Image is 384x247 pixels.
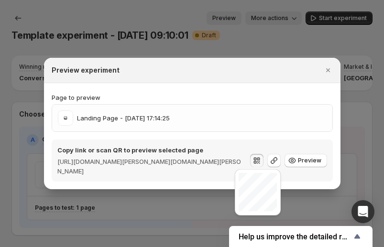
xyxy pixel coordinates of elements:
span: Help us improve the detailed report for A/B campaigns [239,232,351,241]
p: [URL][DOMAIN_NAME][PERSON_NAME][DOMAIN_NAME][PERSON_NAME] [57,157,242,176]
button: Show survey - Help us improve the detailed report for A/B campaigns [239,231,363,242]
button: Preview [285,154,327,167]
h2: Preview experiment [52,65,120,75]
p: Landing Page - [DATE] 17:14:25 [77,113,170,123]
img: Landing Page - May 14, 17:14:25 [58,110,73,126]
p: Page to preview [52,93,333,102]
button: Close [321,64,335,77]
p: Copy link or scan QR to preview selected page [57,145,242,155]
div: Open Intercom Messenger [351,200,374,223]
span: Preview [298,157,321,164]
